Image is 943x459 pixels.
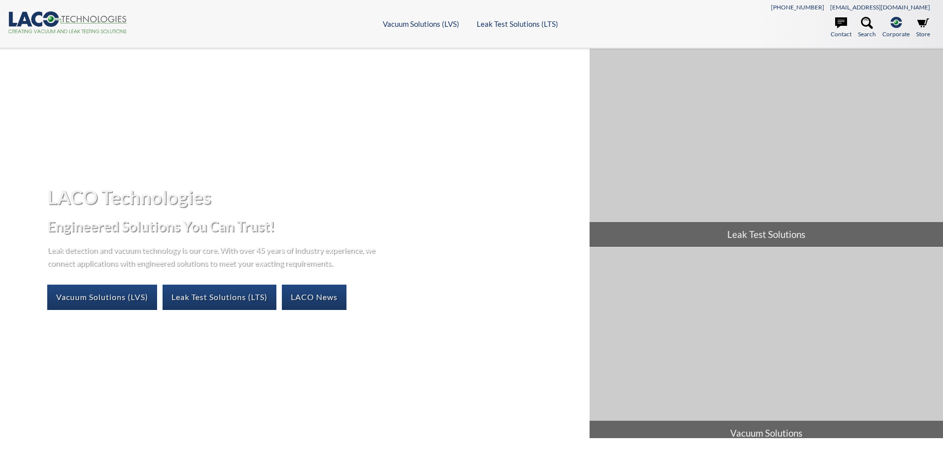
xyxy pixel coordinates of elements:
a: Leak Test Solutions [590,49,943,247]
a: [PHONE_NUMBER] [771,3,824,11]
a: Leak Test Solutions (LTS) [163,285,276,309]
p: Leak detection and vacuum technology is our core. With over 45 years of industry experience, we c... [47,243,380,269]
h1: LACO Technologies [47,185,582,209]
a: Contact [831,17,852,39]
span: Vacuum Solutions [590,421,943,446]
a: LACO News [282,285,346,309]
a: Vacuum Solutions (LVS) [383,19,459,28]
a: Store [916,17,930,39]
span: Corporate [882,29,910,39]
h2: Engineered Solutions You Can Trust! [47,217,582,235]
a: Vacuum Solutions [590,247,943,446]
span: Leak Test Solutions [590,222,943,247]
a: Search [858,17,876,39]
a: Vacuum Solutions (LVS) [47,285,157,309]
a: Leak Test Solutions (LTS) [477,19,558,28]
a: [EMAIL_ADDRESS][DOMAIN_NAME] [830,3,930,11]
